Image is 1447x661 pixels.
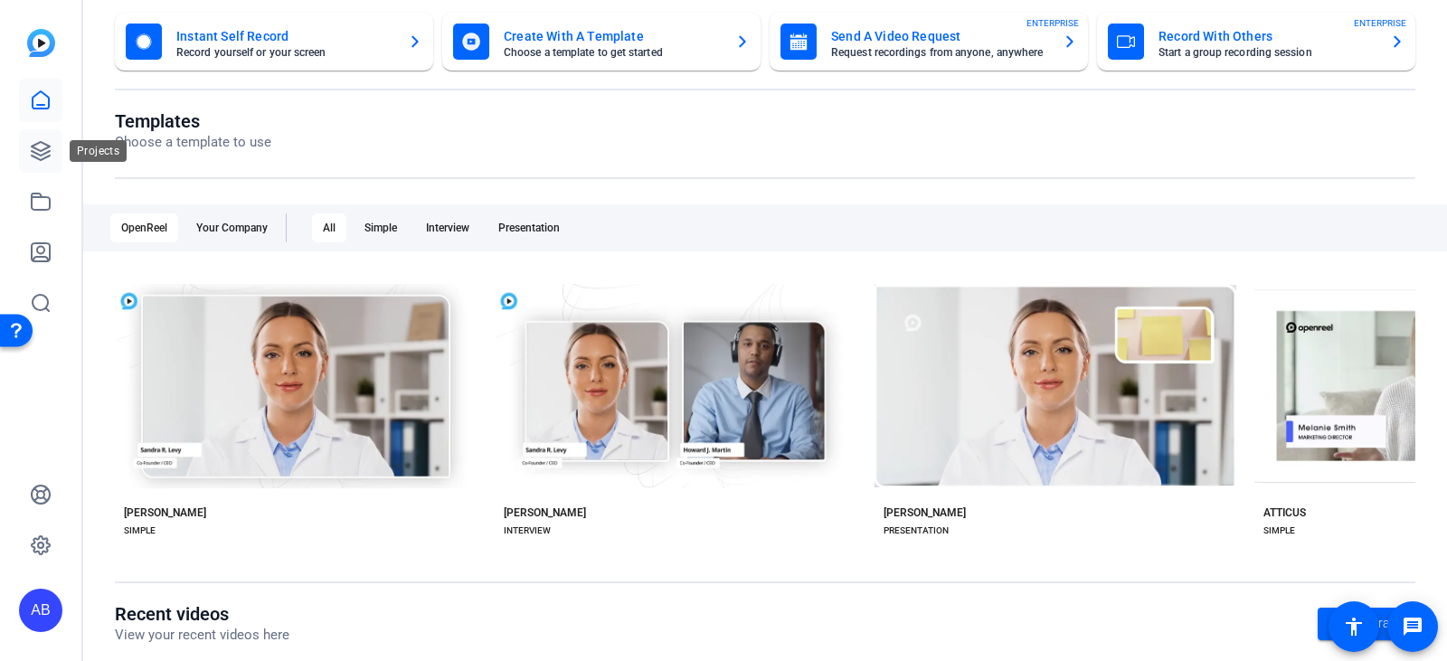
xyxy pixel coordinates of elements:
[442,13,761,71] button: Create With A TemplateChoose a template to get started
[354,213,408,242] div: Simple
[115,13,433,71] button: Instant Self RecordRecord yourself or your screen
[1097,13,1415,71] button: Record With OthersStart a group recording sessionENTERPRISE
[1159,25,1376,47] mat-card-title: Record With Others
[115,603,289,625] h1: Recent videos
[27,29,55,57] img: blue-gradient.svg
[115,625,289,646] p: View your recent videos here
[1354,16,1406,30] span: ENTERPRISE
[831,25,1048,47] mat-card-title: Send A Video Request
[70,140,127,162] div: Projects
[1263,524,1295,538] div: SIMPLE
[504,505,586,520] div: [PERSON_NAME]
[1402,616,1423,637] mat-icon: message
[504,47,721,58] mat-card-subtitle: Choose a template to get started
[1343,616,1365,637] mat-icon: accessibility
[185,213,279,242] div: Your Company
[1159,47,1376,58] mat-card-subtitle: Start a group recording session
[1263,505,1306,520] div: ATTICUS
[884,505,966,520] div: [PERSON_NAME]
[831,47,1048,58] mat-card-subtitle: Request recordings from anyone, anywhere
[110,213,178,242] div: OpenReel
[770,13,1088,71] button: Send A Video RequestRequest recordings from anyone, anywhereENTERPRISE
[312,213,346,242] div: All
[1318,608,1415,640] a: Go to library
[504,25,721,47] mat-card-title: Create With A Template
[124,505,206,520] div: [PERSON_NAME]
[115,110,271,132] h1: Templates
[1026,16,1079,30] span: ENTERPRISE
[415,213,480,242] div: Interview
[176,25,393,47] mat-card-title: Instant Self Record
[19,589,62,632] div: AB
[504,524,551,538] div: INTERVIEW
[884,524,949,538] div: PRESENTATION
[124,524,156,538] div: SIMPLE
[176,47,393,58] mat-card-subtitle: Record yourself or your screen
[487,213,571,242] div: Presentation
[115,132,271,153] p: Choose a template to use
